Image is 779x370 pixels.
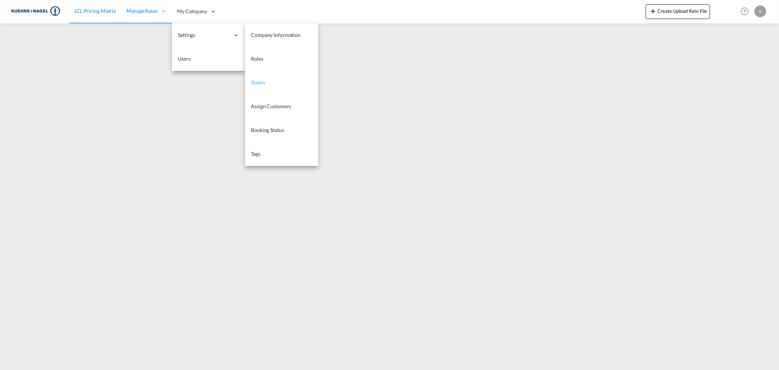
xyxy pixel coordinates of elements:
a: Booking Status [245,118,318,142]
span: Settings [178,31,230,39]
img: 36441310f41511efafde313da40ec4a4.png [11,3,60,20]
span: Company Information [251,32,301,38]
span: Help [738,5,751,18]
div: Help [738,5,755,18]
a: Roles [245,47,318,71]
a: Teams [245,71,318,95]
span: Teams [251,79,265,86]
a: Users [172,47,245,71]
div: V [755,5,766,17]
span: Users [178,56,191,62]
span: Roles [251,56,263,62]
span: Tags [251,151,260,157]
span: Assign Customers [251,103,291,109]
span: Manage Rates [126,7,157,15]
md-icon: icon-plus 400-fg [649,7,657,15]
a: Company Information [245,23,318,47]
span: LCL Pricing Matrix [75,8,116,14]
a: Assign Customers [245,95,318,118]
a: Tags [245,142,318,166]
button: icon-plus 400-fgCreate Upload Rate File [646,4,710,19]
span: Booking Status [251,127,284,133]
div: Settings [172,23,245,47]
span: My Company [177,8,207,15]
